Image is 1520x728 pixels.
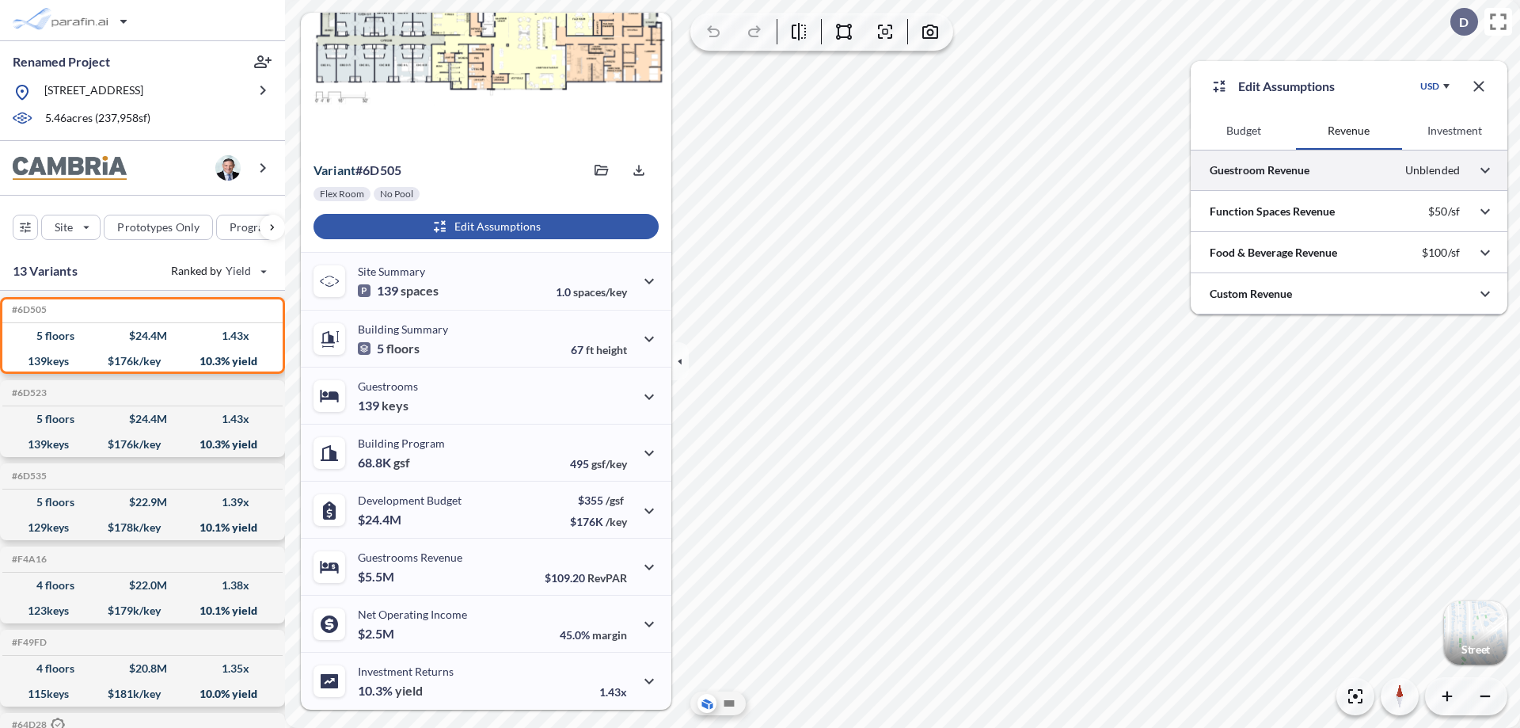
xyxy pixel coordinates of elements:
[1461,643,1490,656] p: Street
[13,53,110,71] p: Renamed Project
[320,188,364,200] p: Flex Room
[1191,112,1296,150] button: Budget
[358,665,454,678] p: Investment Returns
[44,82,143,102] p: [STREET_ADDRESS]
[560,628,627,642] p: 45.0%
[358,494,462,507] p: Development Budget
[606,515,627,528] span: /key
[358,512,404,528] p: $24.4M
[570,515,627,528] p: $176K
[1210,286,1292,302] p: Custom Revenue
[570,494,627,507] p: $355
[158,258,277,284] button: Ranked by Yield
[358,322,448,336] p: Building Summary
[596,343,627,356] span: height
[1444,601,1507,665] button: Switcher ImageStreet
[592,628,627,642] span: margin
[545,571,627,585] p: $109.20
[697,694,716,713] button: Aerial View
[358,265,425,278] p: Site Summary
[1210,204,1335,219] p: Function Spaces Revenue
[599,685,627,699] p: 1.43x
[9,387,47,398] h5: Click to copy the code
[380,188,413,200] p: No Pool
[55,219,73,235] p: Site
[720,694,739,713] button: Site Plan
[358,341,420,356] p: 5
[393,455,410,471] span: gsf
[606,494,624,507] span: /gsf
[41,215,101,240] button: Site
[591,457,627,471] span: gsf/key
[570,457,627,471] p: 495
[226,263,252,279] span: Yield
[358,436,445,450] p: Building Program
[1296,112,1401,150] button: Revenue
[358,569,397,585] p: $5.5M
[9,637,47,648] h5: Click to copy the code
[571,343,627,356] p: 67
[358,455,410,471] p: 68.8K
[386,341,420,356] span: floors
[1238,77,1335,96] p: Edit Assumptions
[358,551,462,564] p: Guestrooms Revenue
[313,162,401,178] p: # 6d505
[1402,112,1507,150] button: Investment
[313,162,355,177] span: Variant
[313,214,659,239] button: Edit Assumptions
[13,156,127,181] img: BrandImage
[216,215,302,240] button: Program
[9,554,47,565] h5: Click to copy the code
[1444,601,1507,665] img: Switcher Image
[358,608,467,621] p: Net Operating Income
[13,261,78,280] p: 13 Variants
[1420,80,1439,93] div: USD
[230,219,274,235] p: Program
[9,304,47,315] h5: Click to copy the code
[45,110,150,128] p: 5.46 acres ( 237,958 sf)
[586,343,594,356] span: ft
[1210,245,1337,261] p: Food & Beverage Revenue
[395,683,423,699] span: yield
[1459,15,1469,29] p: D
[117,219,199,235] p: Prototypes Only
[215,155,241,181] img: user logo
[573,285,627,299] span: spaces/key
[358,379,418,393] p: Guestrooms
[358,626,397,642] p: $2.5M
[587,571,627,585] span: RevPAR
[104,215,213,240] button: Prototypes Only
[9,471,47,482] h5: Click to copy the code
[1428,204,1460,219] p: $50/sf
[401,283,439,299] span: spaces
[556,285,627,299] p: 1.0
[1422,246,1460,260] p: $100/sf
[358,683,423,699] p: 10.3%
[382,398,408,414] span: keys
[358,283,439,299] p: 139
[358,398,408,414] p: 139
